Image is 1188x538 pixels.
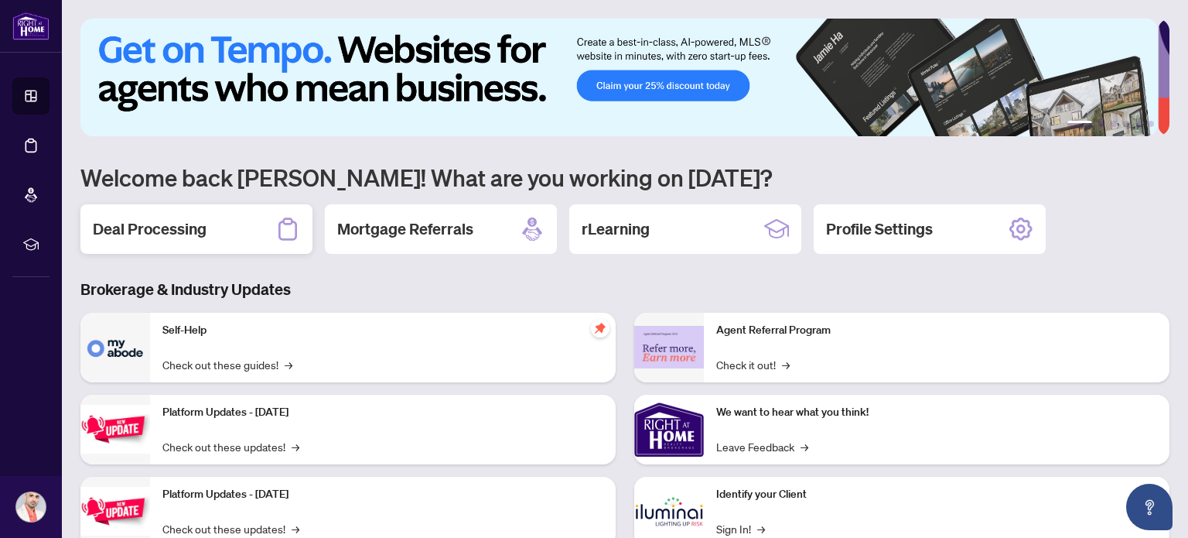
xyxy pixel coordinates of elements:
[716,520,765,537] a: Sign In!→
[801,438,808,455] span: →
[716,404,1157,421] p: We want to hear what you think!
[162,322,603,339] p: Self-Help
[591,319,609,338] span: pushpin
[634,326,704,368] img: Agent Referral Program
[80,487,150,536] img: Platform Updates - July 8, 2025
[1098,121,1104,127] button: 2
[782,356,790,373] span: →
[1135,121,1142,127] button: 5
[80,163,1169,192] h1: Welcome back [PERSON_NAME]! What are you working on [DATE]?
[12,12,49,40] img: logo
[162,520,299,537] a: Check out these updates!→
[1067,121,1092,127] button: 1
[716,486,1157,503] p: Identify your Client
[1111,121,1117,127] button: 3
[292,520,299,537] span: →
[162,438,299,455] a: Check out these updates!→
[80,405,150,454] img: Platform Updates - July 21, 2025
[757,520,765,537] span: →
[80,279,1169,300] h3: Brokerage & Industry Updates
[1123,121,1129,127] button: 4
[162,356,292,373] a: Check out these guides!→
[716,356,790,373] a: Check it out!→
[80,313,150,382] img: Self-Help
[162,486,603,503] p: Platform Updates - [DATE]
[1126,484,1173,530] button: Open asap
[16,492,46,522] img: Profile Icon
[285,356,292,373] span: →
[716,438,808,455] a: Leave Feedback→
[826,218,933,240] h2: Profile Settings
[93,218,207,240] h2: Deal Processing
[292,438,299,455] span: →
[80,19,1158,136] img: Slide 0
[337,218,473,240] h2: Mortgage Referrals
[716,322,1157,339] p: Agent Referral Program
[1148,121,1154,127] button: 6
[162,404,603,421] p: Platform Updates - [DATE]
[582,218,650,240] h2: rLearning
[634,395,704,464] img: We want to hear what you think!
